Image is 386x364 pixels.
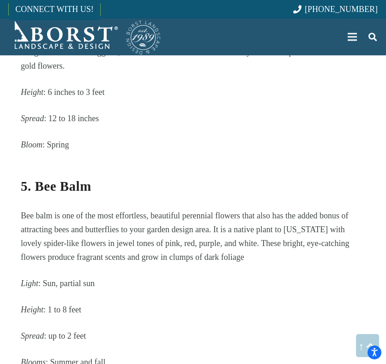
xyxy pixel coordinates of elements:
p: : 1 to 8 feet [21,303,365,317]
em: Light [21,279,38,288]
p: : Spring [21,138,365,152]
a: Back to top [356,334,379,357]
p: : 12 to 18 inches [21,112,365,125]
span: [PHONE_NUMBER] [305,5,378,14]
a: [PHONE_NUMBER] [293,5,378,14]
a: Menu [341,25,364,48]
p: : 6 inches to 3 feet [21,85,365,99]
em: Height [21,305,43,314]
a: Borst-Logo [8,18,162,55]
em: Spread [21,114,44,123]
p: : Sun, partial sun [21,276,365,290]
strong: 5. Bee Balm [21,179,91,194]
a: Search [363,25,382,48]
em: Spread [21,331,44,341]
p: : up to 2 feet [21,329,365,343]
em: Bloom [21,140,42,149]
p: Bee balm is one of the most effortless, beautiful perennial flowers that also has the added bonus... [21,209,365,264]
em: Height [21,88,43,97]
a: garden design [21,34,343,57]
